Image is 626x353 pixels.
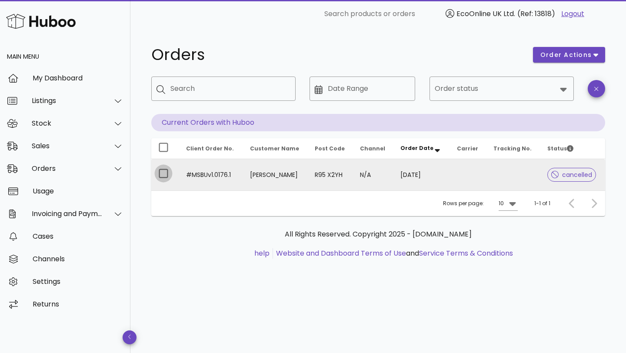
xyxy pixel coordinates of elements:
[151,47,523,63] h1: Orders
[486,138,540,159] th: Tracking No.
[33,277,123,286] div: Settings
[457,145,478,152] span: Carrier
[499,200,504,207] div: 10
[308,159,353,190] td: R95 X2YH
[273,248,513,259] li: and
[276,248,406,258] a: Website and Dashboard Terms of Use
[186,145,234,152] span: Client Order No.
[360,145,385,152] span: Channel
[33,255,123,263] div: Channels
[419,248,513,258] a: Service Terms & Conditions
[250,145,299,152] span: Customer Name
[551,172,593,178] span: cancelled
[158,229,598,240] p: All Rights Reserved. Copyright 2025 - [DOMAIN_NAME]
[32,97,103,105] div: Listings
[540,50,592,60] span: order actions
[393,159,450,190] td: [DATE]
[33,232,123,240] div: Cases
[32,164,103,173] div: Orders
[353,159,393,190] td: N/A
[151,114,605,131] p: Current Orders with Huboo
[32,119,103,127] div: Stock
[456,9,515,19] span: EcoOnline UK Ltd.
[517,9,555,19] span: (Ref: 13818)
[561,9,584,19] a: Logout
[400,144,433,152] span: Order Date
[430,77,574,101] div: Order status
[33,187,123,195] div: Usage
[32,142,103,150] div: Sales
[315,145,345,152] span: Post Code
[33,74,123,82] div: My Dashboard
[254,248,270,258] a: help
[32,210,103,218] div: Invoicing and Payments
[540,138,605,159] th: Status
[493,145,532,152] span: Tracking No.
[308,138,353,159] th: Post Code
[499,196,518,210] div: 10Rows per page:
[179,159,243,190] td: #MSBUv1.0176.1
[533,47,605,63] button: order actions
[534,200,550,207] div: 1-1 of 1
[6,12,76,30] img: Huboo Logo
[450,138,486,159] th: Carrier
[353,138,393,159] th: Channel
[179,138,243,159] th: Client Order No.
[547,145,573,152] span: Status
[393,138,450,159] th: Order Date: Sorted descending. Activate to remove sorting.
[243,138,308,159] th: Customer Name
[33,300,123,308] div: Returns
[443,191,518,216] div: Rows per page:
[243,159,308,190] td: [PERSON_NAME]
